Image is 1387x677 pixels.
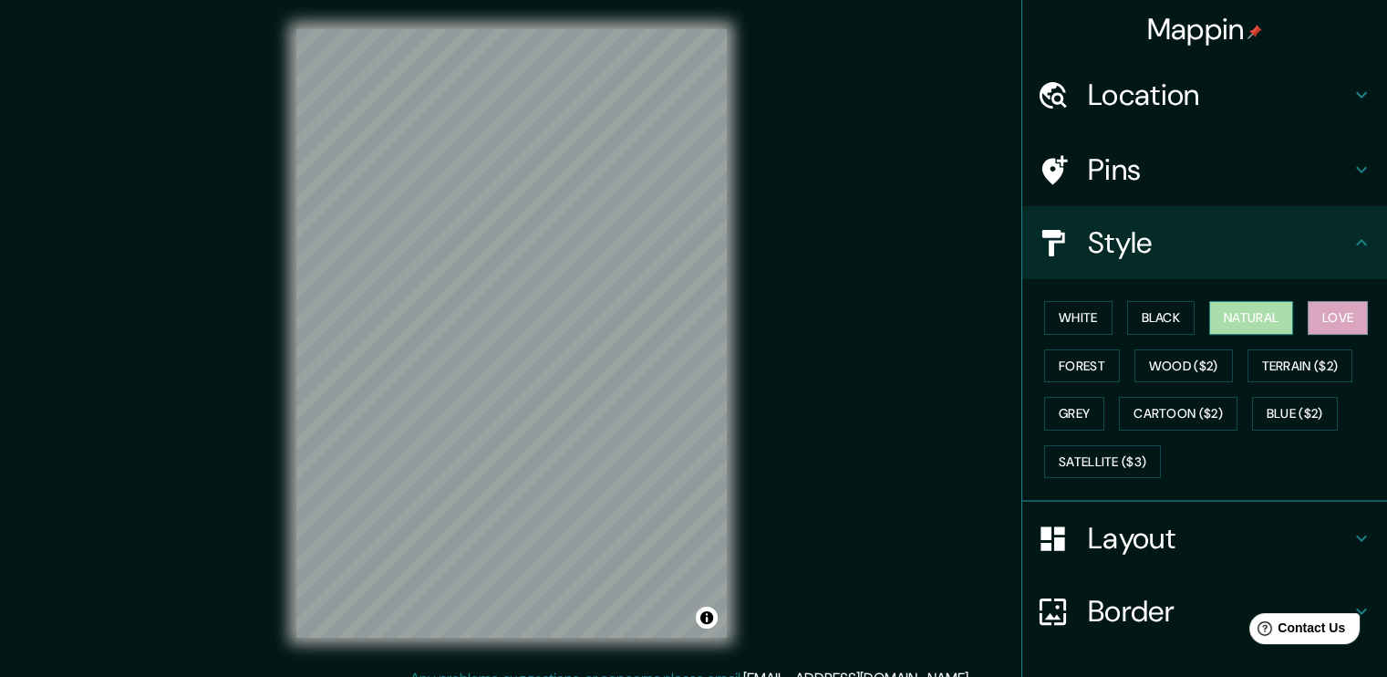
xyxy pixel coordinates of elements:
div: Border [1022,575,1387,648]
button: Toggle attribution [696,607,718,629]
button: White [1044,301,1113,335]
button: Wood ($2) [1134,349,1233,383]
iframe: Help widget launcher [1225,606,1367,657]
button: Love [1308,301,1368,335]
img: pin-icon.png [1247,25,1262,39]
h4: Style [1088,224,1351,261]
button: Cartoon ($2) [1119,397,1237,431]
h4: Border [1088,593,1351,630]
button: Grey [1044,397,1104,431]
div: Layout [1022,502,1387,575]
button: Natural [1209,301,1293,335]
button: Terrain ($2) [1247,349,1353,383]
h4: Mappin [1147,11,1263,47]
h4: Location [1088,77,1351,113]
button: Satellite ($3) [1044,445,1161,479]
button: Blue ($2) [1252,397,1338,431]
button: Forest [1044,349,1120,383]
div: Style [1022,206,1387,279]
h4: Layout [1088,520,1351,557]
div: Location [1022,58,1387,131]
h4: Pins [1088,151,1351,188]
canvas: Map [296,29,727,638]
div: Pins [1022,133,1387,206]
button: Black [1127,301,1196,335]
